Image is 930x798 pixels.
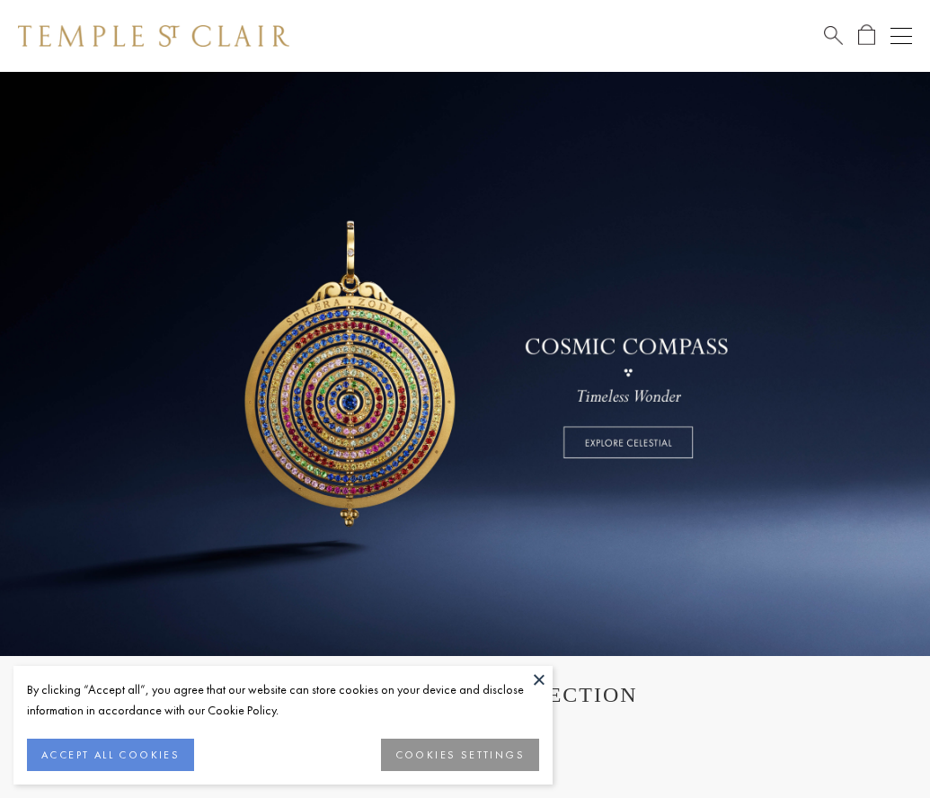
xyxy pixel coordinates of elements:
a: Search [824,24,843,47]
img: Temple St. Clair [18,25,289,47]
button: COOKIES SETTINGS [381,739,539,771]
a: Open Shopping Bag [858,24,875,47]
button: Open navigation [890,25,912,47]
button: ACCEPT ALL COOKIES [27,739,194,771]
div: By clicking “Accept all”, you agree that our website can store cookies on your device and disclos... [27,679,539,721]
